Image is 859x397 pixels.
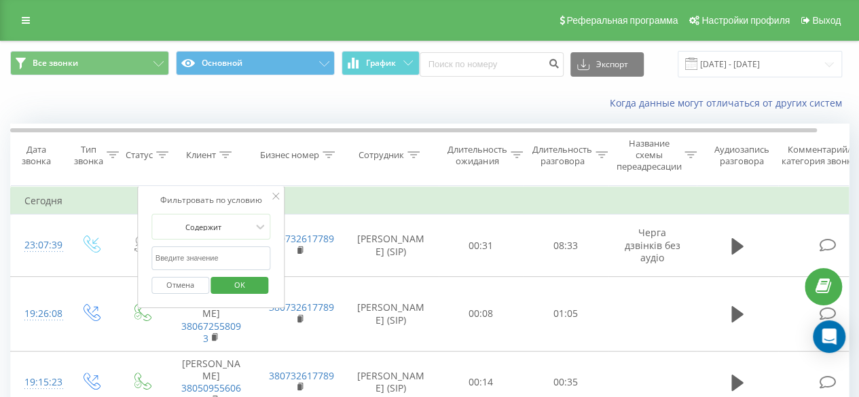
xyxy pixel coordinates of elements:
span: OK [221,274,259,295]
td: [PERSON_NAME] (SIP) [344,214,439,277]
button: OK [211,277,269,294]
div: Статус [126,149,153,161]
div: Название схемы переадресации [616,138,681,172]
td: [PERSON_NAME] (SIP) [344,277,439,352]
button: График [342,51,420,75]
div: 23:07:39 [24,232,52,259]
button: Все звонки [10,51,169,75]
td: 00:08 [439,277,524,352]
a: 380672558093 [181,320,241,345]
div: Клиент [186,149,216,161]
div: Длительность ожидания [447,144,507,167]
div: Бизнес номер [260,149,319,161]
span: Выход [812,15,841,26]
input: Введите значение [151,246,271,270]
td: 00:31 [439,214,524,277]
div: Дата звонка [11,144,61,167]
a: Когда данные могут отличаться от других систем [610,96,849,109]
div: Фильтровать по условию [151,193,271,207]
td: Черга дзвінків без аудіо [608,214,697,277]
button: Отмена [151,277,209,294]
div: Сотрудник [359,149,404,161]
div: Аудиозапись разговора [708,144,774,167]
span: Настройки профиля [701,15,790,26]
div: Open Intercom Messenger [813,320,845,353]
div: Тип звонка [74,144,103,167]
div: Комментарий/категория звонка [780,144,859,167]
a: 380732617789 [269,301,334,314]
td: 01:05 [524,277,608,352]
a: 380732617789 [269,369,334,382]
a: 380732617789 [269,232,334,245]
div: 19:15:23 [24,369,52,396]
button: Основной [176,51,335,75]
input: Поиск по номеру [420,52,564,77]
span: График [366,58,396,68]
div: 19:26:08 [24,301,52,327]
td: Замощина [PERSON_NAME] [167,277,255,352]
span: Реферальная программа [566,15,678,26]
div: Длительность разговора [532,144,592,167]
td: 08:33 [524,214,608,277]
span: Все звонки [33,58,78,69]
button: Экспорт [570,52,644,77]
